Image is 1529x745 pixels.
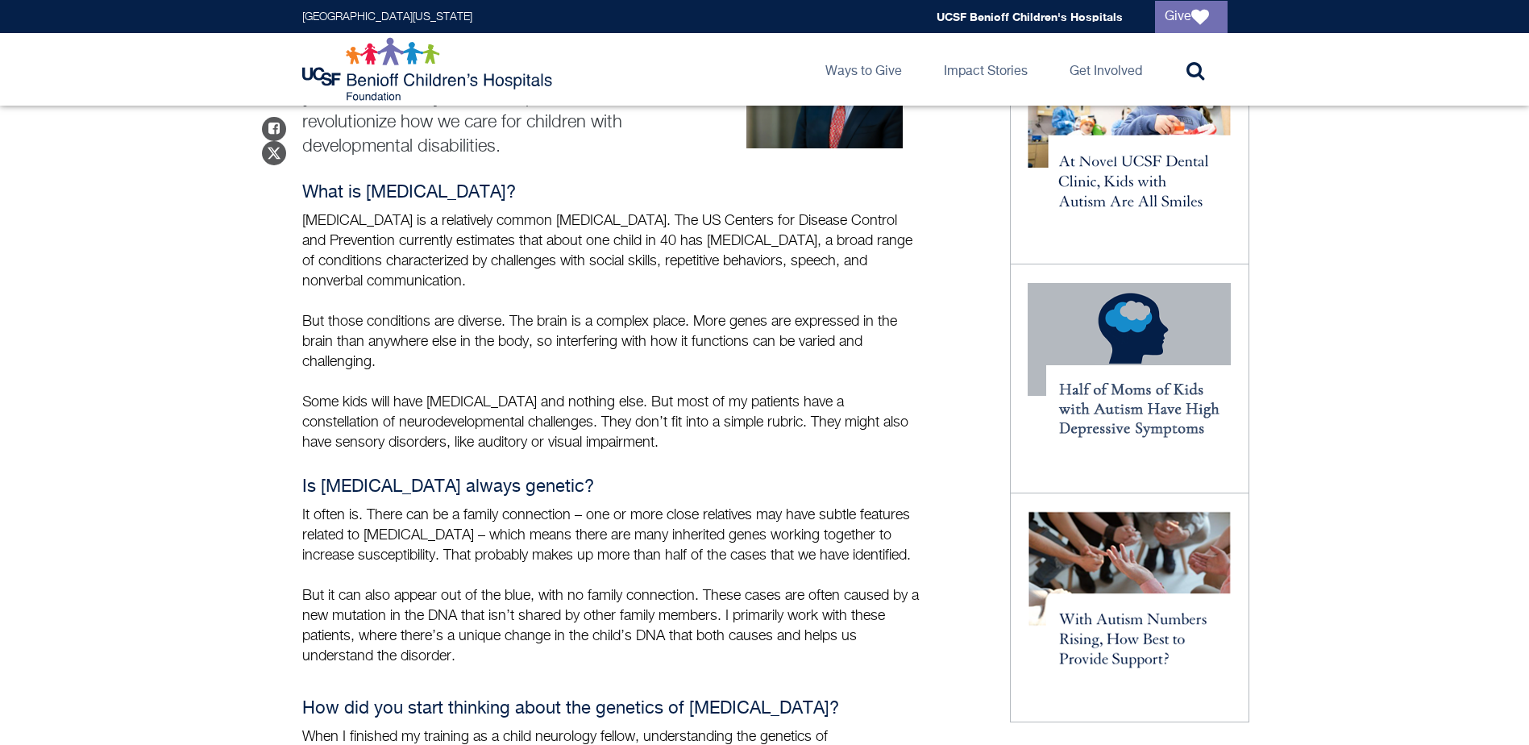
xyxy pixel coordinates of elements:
[812,33,915,106] a: Ways to Give
[302,11,472,23] a: [GEOGRAPHIC_DATA][US_STATE]
[302,586,923,667] p: But it can also appear out of the blue, with no family connection. These cases are often caused b...
[302,393,923,453] p: Some kids will have [MEDICAL_DATA] and nothing else. But most of my patients have a constellation...
[937,10,1123,23] a: UCSF Benioff Children's Hospitals
[302,699,923,719] h4: How did you start thinking about the genetics of [MEDICAL_DATA]?
[302,477,923,497] h4: Is [MEDICAL_DATA] always genetic?
[1019,502,1240,707] img: With Autism Numbers Rising, How Best to Provide Support?
[302,211,923,292] p: [MEDICAL_DATA] is a relatively common [MEDICAL_DATA]. The US Centers for Disease Control and Prev...
[302,183,923,203] h4: What is [MEDICAL_DATA]?
[1155,1,1228,33] a: Give
[1019,44,1240,249] img: At Novel UCSF Dental Clinic, Kids with Autism Are All Smiles
[302,506,923,566] p: It often is. There can be a family connection – one or more close relatives may have subtle featu...
[1019,273,1240,478] img: Half of moms of kids with autism have high depressive symptoms
[302,312,923,372] p: But those conditions are diverse. The brain is a complex place. More genes are expressed in the b...
[302,37,556,102] img: Logo for UCSF Benioff Children's Hospitals Foundation
[1057,33,1155,106] a: Get Involved
[931,33,1041,106] a: Impact Stories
